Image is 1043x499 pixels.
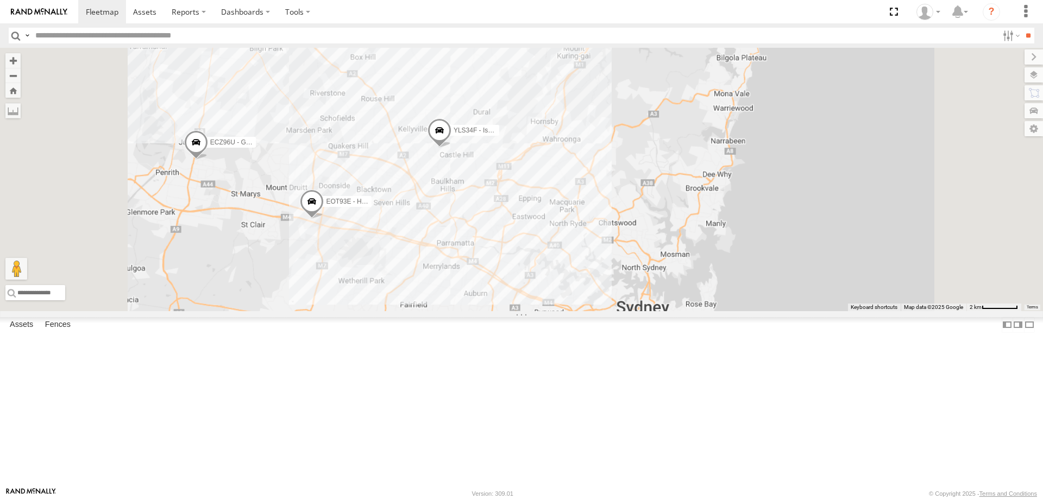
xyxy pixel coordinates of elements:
[326,198,374,205] span: EOT93E - HiAce
[998,28,1022,43] label: Search Filter Options
[1002,317,1013,333] label: Dock Summary Table to the Left
[5,258,27,280] button: Drag Pegman onto the map to open Street View
[4,317,39,332] label: Assets
[966,304,1021,311] button: Map Scale: 2 km per 63 pixels
[454,127,519,134] span: YLS34F - Isuzu DMAX
[472,490,513,497] div: Version: 309.01
[6,488,56,499] a: Visit our Website
[1027,305,1038,309] a: Terms (opens in new tab)
[983,3,1000,21] i: ?
[929,490,1037,497] div: © Copyright 2025 -
[23,28,32,43] label: Search Query
[970,304,982,310] span: 2 km
[1025,121,1043,136] label: Map Settings
[979,490,1037,497] a: Terms and Conditions
[5,68,21,83] button: Zoom out
[913,4,944,20] div: Tom Tozer
[40,317,76,332] label: Fences
[904,304,963,310] span: Map data ©2025 Google
[5,103,21,118] label: Measure
[1024,317,1035,333] label: Hide Summary Table
[5,53,21,68] button: Zoom in
[1013,317,1023,333] label: Dock Summary Table to the Right
[11,8,67,16] img: rand-logo.svg
[851,304,897,311] button: Keyboard shortcuts
[210,138,272,146] span: ECZ96U - Great Wall
[5,83,21,98] button: Zoom Home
